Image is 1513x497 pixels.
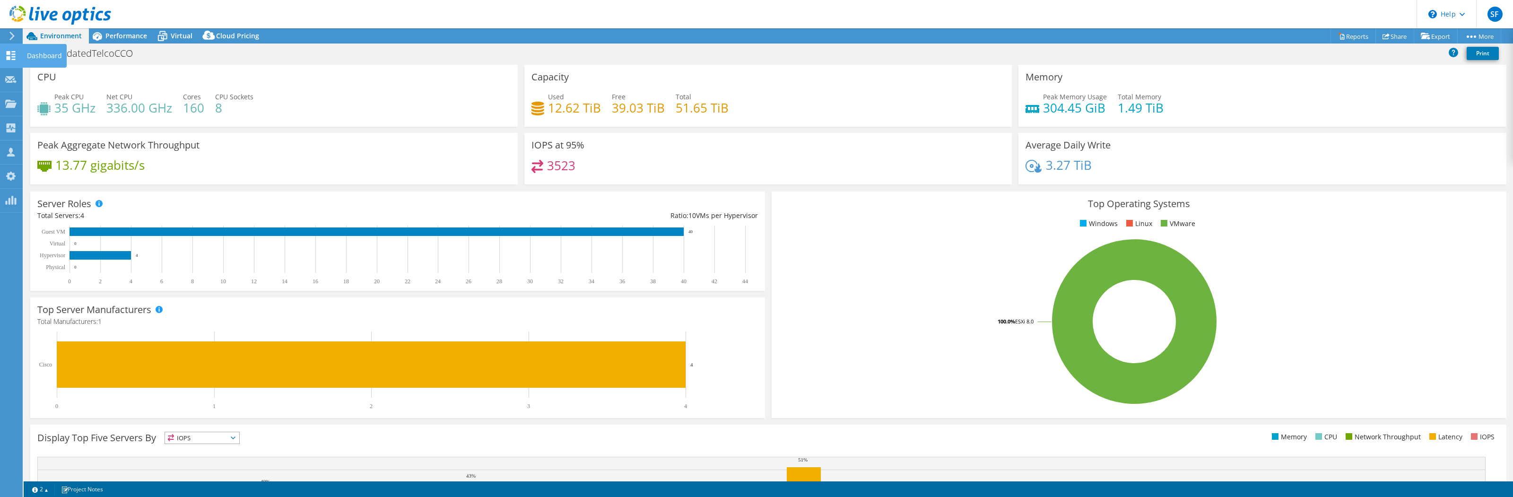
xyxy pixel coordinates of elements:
[55,160,145,170] h4: 13.77 gigabits/s
[688,211,696,220] span: 10
[22,44,67,68] div: Dashboard
[548,103,601,113] h4: 12.62 TiB
[1015,318,1034,325] tspan: ESXi 8.0
[1026,140,1111,150] h3: Average Daily Write
[612,103,665,113] h4: 39.03 TiB
[496,278,502,285] text: 28
[676,92,691,101] span: Total
[37,199,91,209] h3: Server Roles
[688,229,693,234] text: 40
[183,92,201,101] span: Cores
[37,140,200,150] h3: Peak Aggregate Network Throughput
[558,278,564,285] text: 32
[55,403,58,410] text: 0
[37,305,151,315] h3: Top Server Manufacturers
[1469,432,1495,442] li: IOPS
[1428,10,1437,18] svg: \n
[215,92,253,101] span: CPU Sockets
[282,278,287,285] text: 14
[1078,218,1118,229] li: Windows
[171,31,192,40] span: Virtual
[527,278,533,285] text: 30
[1414,29,1458,44] a: Export
[136,253,138,258] text: 4
[1043,103,1107,113] h4: 304.45 GiB
[1118,103,1164,113] h4: 1.49 TiB
[343,278,349,285] text: 18
[1270,432,1307,442] li: Memory
[50,240,66,247] text: Virtual
[1487,7,1503,22] span: SF
[40,252,65,259] text: Hypervisor
[74,241,77,246] text: 0
[216,31,259,40] span: Cloud Pricing
[160,278,163,285] text: 6
[531,140,584,150] h3: IOPS at 95%
[40,31,82,40] span: Environment
[106,103,172,113] h4: 336.00 GHz
[370,403,373,410] text: 2
[37,316,758,327] h4: Total Manufacturers:
[466,278,471,285] text: 26
[251,278,257,285] text: 12
[105,31,147,40] span: Performance
[165,432,239,444] span: IOPS
[37,210,398,221] div: Total Servers:
[213,403,216,410] text: 1
[547,160,575,171] h4: 3523
[681,278,687,285] text: 40
[676,103,729,113] h4: 51.65 TiB
[42,228,65,235] text: Guest VM
[191,278,194,285] text: 8
[1375,29,1414,44] a: Share
[742,278,748,285] text: 44
[54,483,110,495] a: Project Notes
[398,210,758,221] div: Ratio: VMs per Hypervisor
[313,278,318,285] text: 16
[998,318,1015,325] tspan: 100.0%
[1046,160,1092,170] h4: 3.27 TiB
[1457,29,1501,44] a: More
[46,264,65,270] text: Physical
[531,72,569,82] h3: Capacity
[779,199,1499,209] h3: Top Operating Systems
[374,278,380,285] text: 20
[466,473,476,479] text: 43%
[99,278,102,285] text: 2
[1343,432,1421,442] li: Network Throughput
[130,278,132,285] text: 4
[39,361,52,368] text: Cisco
[54,103,96,113] h4: 35 GHz
[1313,432,1337,442] li: CPU
[215,103,253,113] h4: 8
[612,92,626,101] span: Free
[54,92,84,101] span: Peak CPU
[548,92,564,101] span: Used
[1330,29,1376,44] a: Reports
[589,278,594,285] text: 34
[74,265,77,270] text: 0
[684,403,687,410] text: 4
[798,457,808,462] text: 51%
[690,362,693,367] text: 4
[37,72,56,82] h3: CPU
[1043,92,1107,101] span: Peak Memory Usage
[220,278,226,285] text: 10
[26,483,55,495] a: 2
[261,479,270,484] text: 40%
[1026,72,1062,82] h3: Memory
[80,211,84,220] span: 4
[527,403,530,410] text: 3
[1427,432,1462,442] li: Latency
[1118,92,1161,101] span: Total Memory
[68,278,71,285] text: 0
[1124,218,1152,229] li: Linux
[1158,218,1195,229] li: VMware
[183,103,204,113] h4: 160
[98,317,102,326] span: 1
[1467,47,1499,60] a: Print
[31,48,148,59] h1: ConsolidatedTelcoCCO
[106,92,132,101] span: Net CPU
[619,278,625,285] text: 36
[712,278,717,285] text: 42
